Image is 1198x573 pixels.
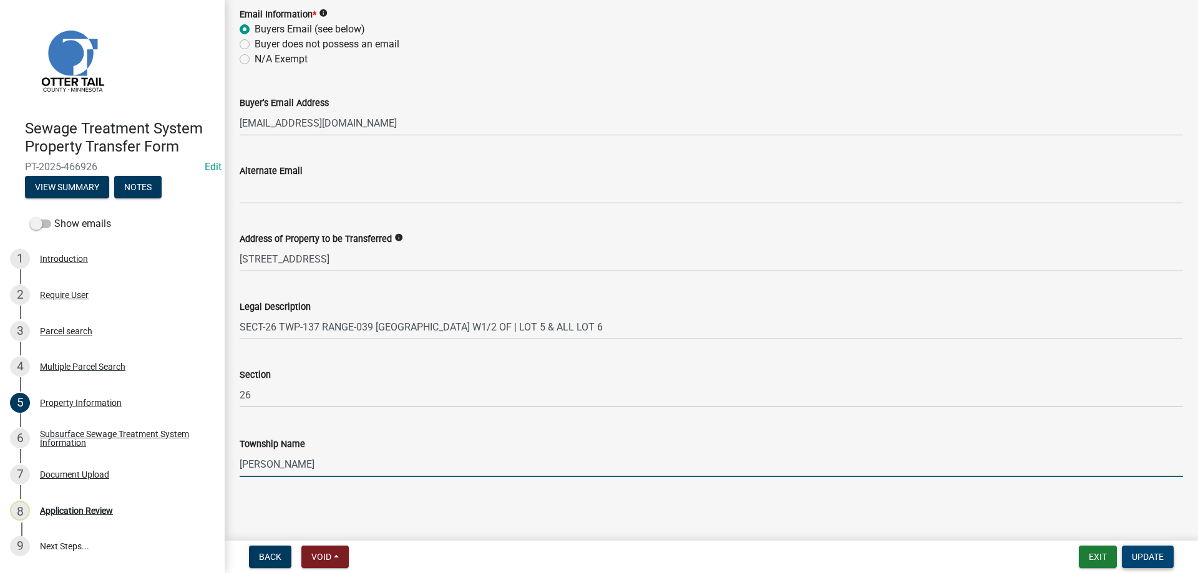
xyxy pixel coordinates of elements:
span: Back [259,552,281,562]
label: Address of Property to be Transferred [240,235,392,244]
label: Buyers Email (see below) [255,22,365,37]
div: 2 [10,285,30,305]
h4: Sewage Treatment System Property Transfer Form [25,120,215,156]
label: Buyer's Email Address [240,99,329,108]
div: Subsurface Sewage Treatment System Information [40,430,205,447]
div: Require User [40,291,89,299]
i: info [394,233,403,242]
label: Section [240,371,271,380]
div: 5 [10,393,30,413]
span: Update [1132,552,1164,562]
button: Update [1122,546,1174,568]
div: 4 [10,357,30,377]
div: 7 [10,465,30,484]
button: Back [249,546,291,568]
label: Legal Description [240,303,311,312]
div: 6 [10,428,30,448]
i: info [319,9,328,17]
div: Document Upload [40,470,109,479]
button: Exit [1079,546,1117,568]
button: Notes [114,176,162,198]
label: Alternate Email [240,167,303,176]
div: 3 [10,321,30,341]
div: 9 [10,536,30,556]
div: Property Information [40,398,122,407]
label: Email Information [240,11,316,19]
div: Multiple Parcel Search [40,362,125,371]
div: Application Review [40,506,113,515]
label: Show emails [30,216,111,231]
a: Edit [205,161,222,173]
wm-modal-confirm: Edit Application Number [205,161,222,173]
span: PT-2025-466926 [25,161,200,173]
div: 8 [10,501,30,521]
label: Buyer does not possess an email [255,37,399,52]
label: N/A Exempt [255,52,308,67]
wm-modal-confirm: Notes [114,183,162,193]
img: Otter Tail County, Minnesota [25,13,119,107]
div: 1 [10,249,30,269]
div: Introduction [40,254,88,263]
span: Void [311,552,331,562]
div: Parcel search [40,327,92,335]
label: Township Name [240,440,305,449]
button: Void [301,546,349,568]
wm-modal-confirm: Summary [25,183,109,193]
button: View Summary [25,176,109,198]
